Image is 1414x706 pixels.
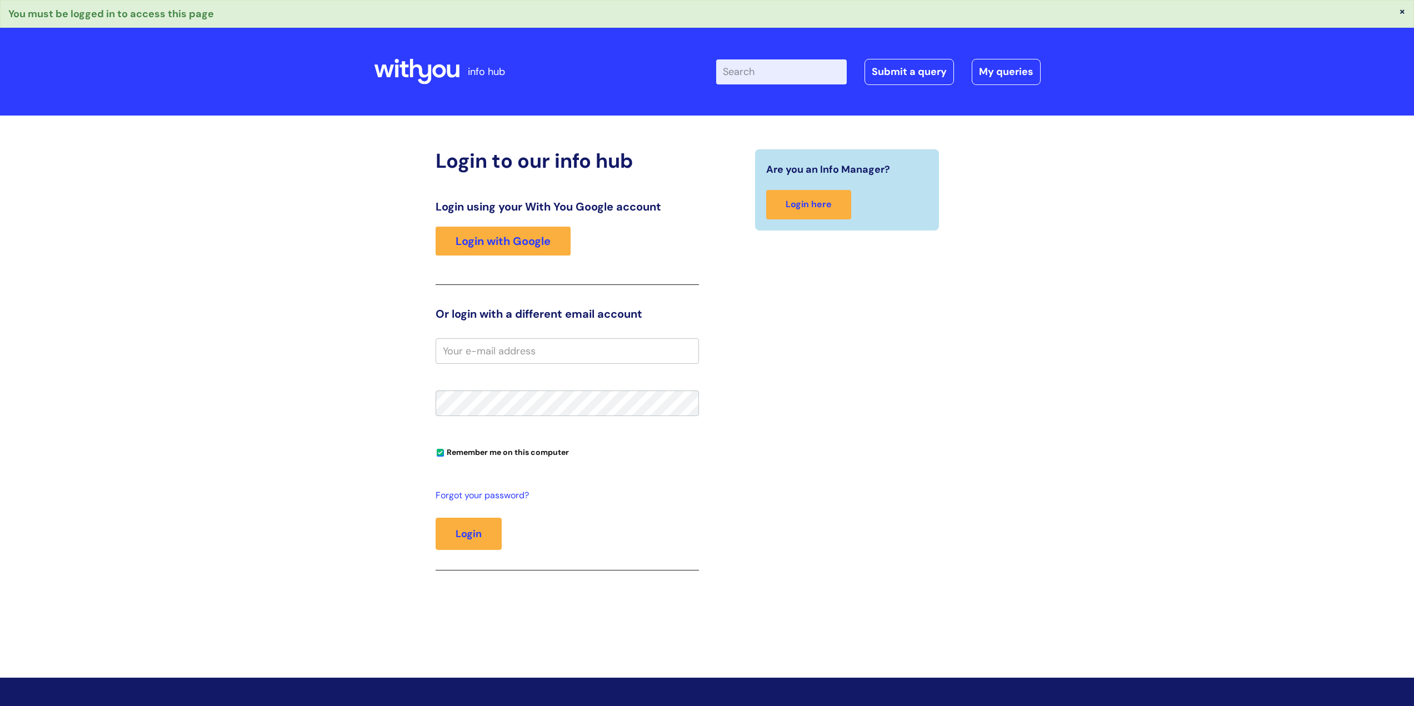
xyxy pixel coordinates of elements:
[436,149,699,173] h2: Login to our info hub
[436,488,693,504] a: Forgot your password?
[468,63,505,81] p: info hub
[865,59,954,84] a: Submit a query
[436,338,699,364] input: Your e-mail address
[436,443,699,460] div: You can uncheck this option if you're logging in from a shared device
[436,445,569,457] label: Remember me on this computer
[436,307,699,321] h3: Or login with a different email account
[766,190,851,219] a: Login here
[436,518,502,550] button: Login
[716,59,847,84] input: Search
[766,161,890,178] span: Are you an Info Manager?
[436,227,571,256] a: Login with Google
[436,200,699,213] h3: Login using your With You Google account
[972,59,1041,84] a: My queries
[1399,6,1406,16] button: ×
[437,449,444,457] input: Remember me on this computer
